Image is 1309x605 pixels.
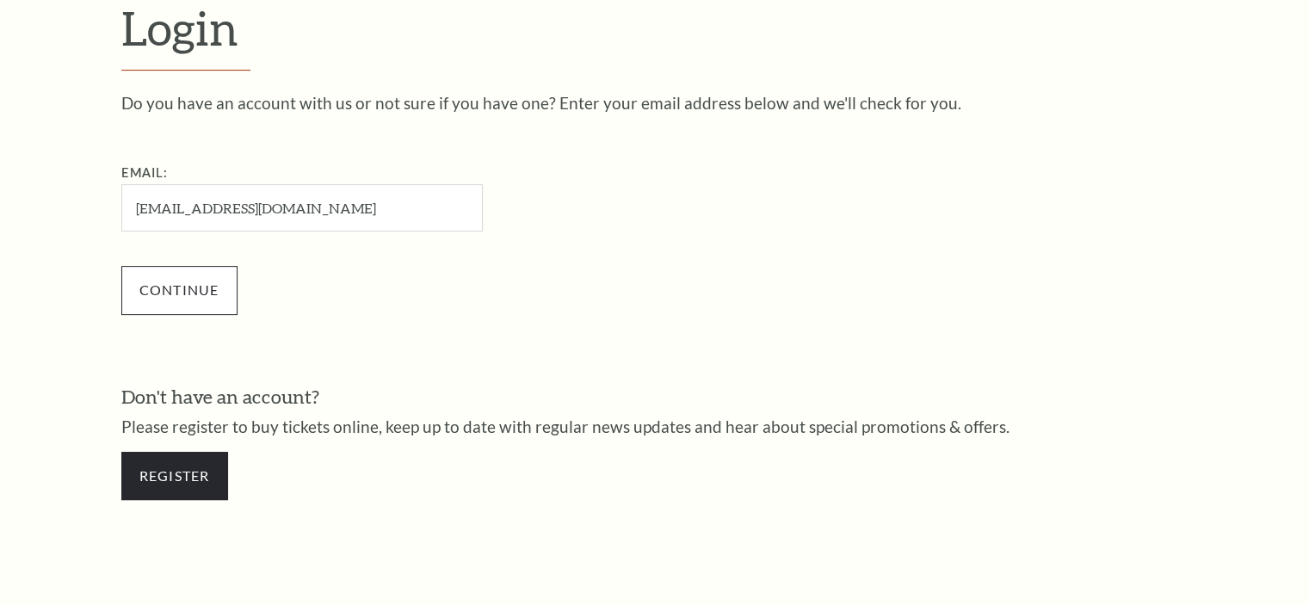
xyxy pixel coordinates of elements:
p: Do you have an account with us or not sure if you have one? Enter your email address below and we... [121,95,1189,111]
label: Email: [121,165,169,180]
input: Required [121,184,483,232]
p: Please register to buy tickets online, keep up to date with regular news updates and hear about s... [121,418,1189,435]
a: Register [121,452,228,500]
input: Continue [121,266,238,314]
h3: Don't have an account? [121,384,1189,411]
